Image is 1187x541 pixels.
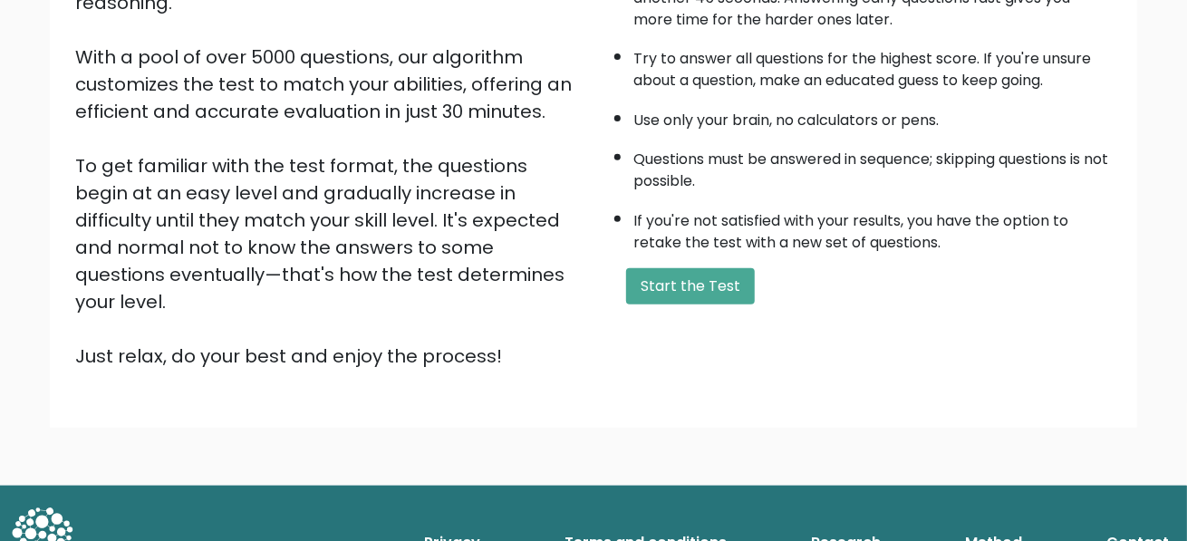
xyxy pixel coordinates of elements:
li: Use only your brain, no calculators or pens. [633,101,1112,131]
li: Try to answer all questions for the highest score. If you're unsure about a question, make an edu... [633,39,1112,92]
button: Start the Test [626,268,755,304]
li: If you're not satisfied with your results, you have the option to retake the test with a new set ... [633,201,1112,254]
li: Questions must be answered in sequence; skipping questions is not possible. [633,140,1112,192]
